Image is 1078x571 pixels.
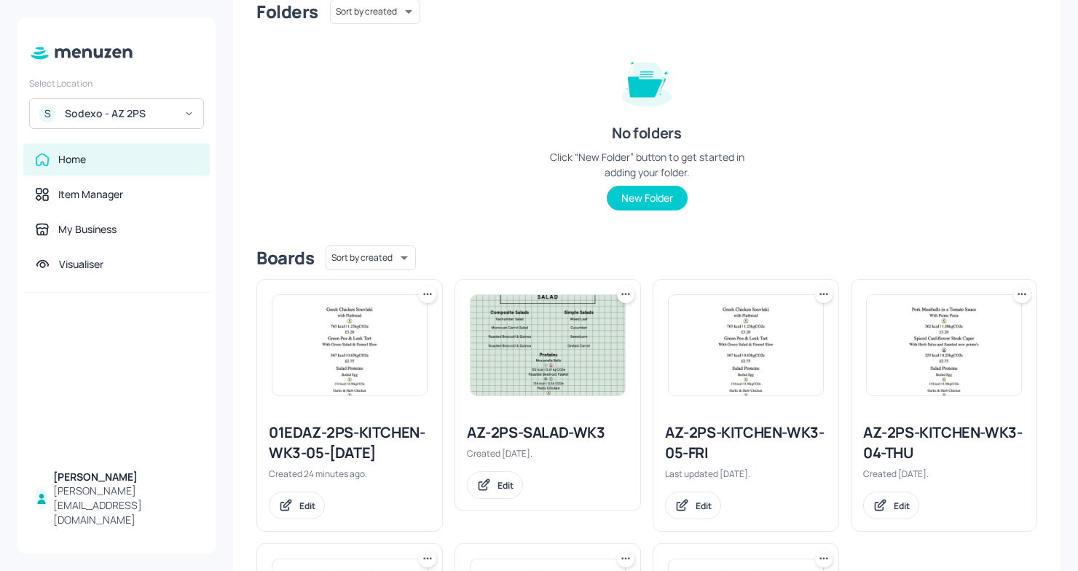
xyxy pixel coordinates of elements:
[665,422,827,463] div: AZ-2PS-KITCHEN-WK3-05-FRI
[299,500,315,512] div: Edit
[256,246,314,269] div: Boards
[497,479,514,492] div: Edit
[58,222,117,237] div: My Business
[467,422,629,443] div: AZ-2PS-SALAD-WK3
[53,470,198,484] div: [PERSON_NAME]
[669,295,823,395] img: 2025-07-29-17537796392835mogz907ayl.jpeg
[867,295,1021,395] img: 2025-07-29-1753779266786ig1mkwnkl5.jpeg
[696,500,712,512] div: Edit
[665,468,827,480] div: Last updated [DATE].
[467,447,629,460] div: Created [DATE].
[863,422,1025,463] div: AZ-2PS-KITCHEN-WK3-04-THU
[894,500,910,512] div: Edit
[610,44,683,117] img: folder-empty
[538,149,756,180] div: Click “New Folder” button to get started in adding your folder.
[29,77,204,90] div: Select Location
[59,257,103,272] div: Visualiser
[65,106,175,121] div: Sodexo - AZ 2PS
[863,468,1025,480] div: Created [DATE].
[607,186,688,210] button: New Folder
[272,295,427,395] img: 2025-07-29-17537796392835mogz907ayl.jpeg
[471,295,625,395] img: 2025-07-22-1753185911133wfdamqij1g.jpeg
[269,422,430,463] div: 01EDAZ-2PS-KITCHEN-WK3-05-[DATE]
[612,123,681,143] div: No folders
[326,243,416,272] div: Sort by created
[39,105,56,122] div: S
[58,187,123,202] div: Item Manager
[53,484,198,527] div: [PERSON_NAME][EMAIL_ADDRESS][DOMAIN_NAME]
[58,152,86,167] div: Home
[269,468,430,480] div: Created 24 minutes ago.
